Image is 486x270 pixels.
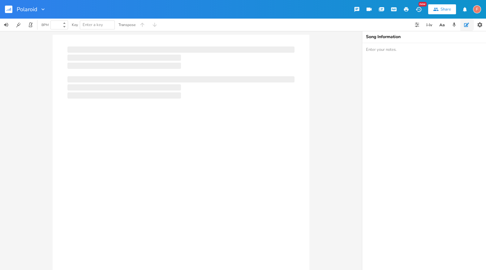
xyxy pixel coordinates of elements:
[428,4,456,14] button: Share
[41,23,49,27] div: BPM
[473,2,481,16] button: F
[118,23,135,27] div: Transpose
[441,7,451,12] div: Share
[17,7,37,12] span: Polaroid
[473,5,481,13] div: fuzzyip
[83,22,103,28] span: Enter a key
[366,35,482,39] div: Song Information
[419,2,427,7] div: New
[72,23,78,27] div: Key
[412,4,425,15] button: New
